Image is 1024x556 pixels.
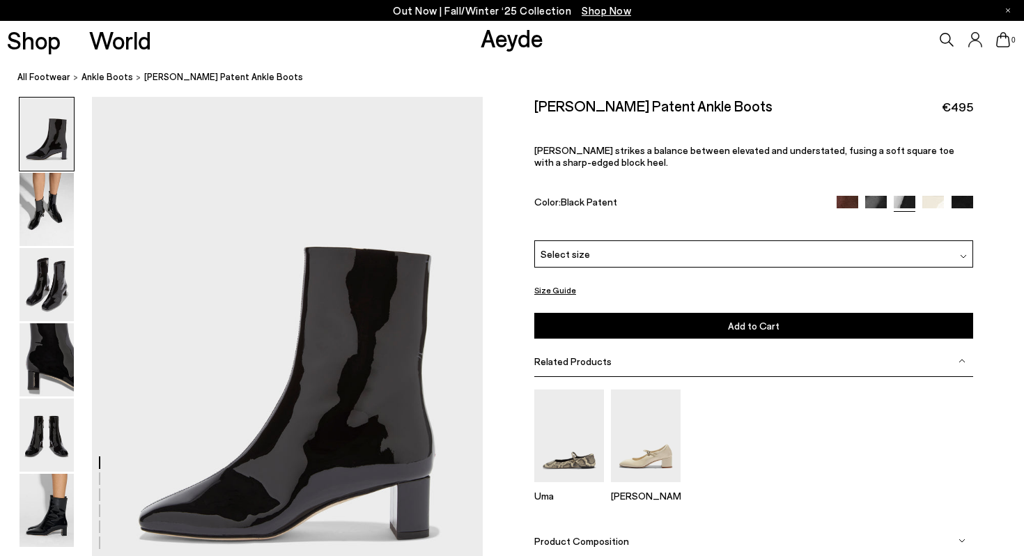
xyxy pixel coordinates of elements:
[534,535,629,547] span: Product Composition
[611,389,681,482] img: Aline Leather Mary-Jane Pumps
[481,23,543,52] a: Aeyde
[942,98,973,116] span: €495
[534,472,604,502] a: Uma Mary-Janes Flats Uma
[534,281,576,299] button: Size Guide
[534,490,604,502] p: Uma
[534,196,823,212] div: Color:
[959,357,965,364] img: svg%3E
[20,474,74,547] img: Millie Patent Ankle Boots - Image 6
[393,2,631,20] p: Out Now | Fall/Winter ‘25 Collection
[541,247,590,261] span: Select size
[17,59,1024,97] nav: breadcrumb
[82,71,133,82] span: ankle boots
[82,70,133,84] a: ankle boots
[561,196,617,208] span: Black Patent
[20,248,74,321] img: Millie Patent Ankle Boots - Image 3
[611,490,681,502] p: [PERSON_NAME]
[534,97,773,114] h2: [PERSON_NAME] Patent Ankle Boots
[611,472,681,502] a: Aline Leather Mary-Jane Pumps [PERSON_NAME]
[996,32,1010,47] a: 0
[582,4,631,17] span: Navigate to /collections/new-in
[960,253,967,260] img: svg%3E
[534,355,612,367] span: Related Products
[7,28,61,52] a: Shop
[534,389,604,482] img: Uma Mary-Janes Flats
[728,320,779,332] span: Add to Cart
[534,313,973,339] button: Add to Cart
[20,323,74,396] img: Millie Patent Ankle Boots - Image 4
[144,70,303,84] span: [PERSON_NAME] Patent Ankle Boots
[959,537,965,544] img: svg%3E
[20,98,74,171] img: Millie Patent Ankle Boots - Image 1
[89,28,151,52] a: World
[20,399,74,472] img: Millie Patent Ankle Boots - Image 5
[20,173,74,246] img: Millie Patent Ankle Boots - Image 2
[1010,36,1017,44] span: 0
[17,70,70,84] a: All Footwear
[534,144,973,168] p: [PERSON_NAME] strikes a balance between elevated and understated, fusing a soft square toe with a...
